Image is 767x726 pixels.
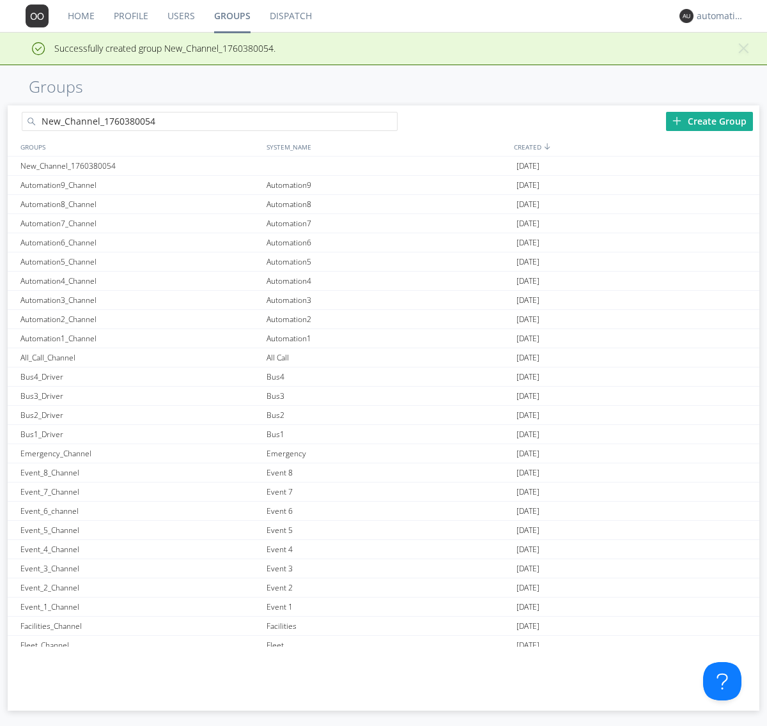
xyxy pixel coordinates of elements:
div: Event_7_Channel [17,483,263,501]
a: Event_5_ChannelEvent 5[DATE] [8,521,759,540]
span: [DATE] [516,387,539,406]
span: [DATE] [516,425,539,444]
a: Bus2_DriverBus2[DATE] [8,406,759,425]
span: [DATE] [516,598,539,617]
a: Automation1_ChannelAutomation1[DATE] [8,329,759,348]
div: GROUPS [17,137,260,156]
a: Automation6_ChannelAutomation6[DATE] [8,233,759,252]
div: Automation8_Channel [17,195,263,213]
a: Fleet_ChannelFleet[DATE] [8,636,759,655]
div: Event 5 [263,521,513,539]
span: Successfully created group New_Channel_1760380054. [10,42,275,54]
img: plus.svg [672,116,681,125]
div: Event_2_Channel [17,578,263,597]
div: Event 7 [263,483,513,501]
div: Automation4_Channel [17,272,263,290]
div: Automation3 [263,291,513,309]
div: Emergency [263,444,513,463]
span: [DATE] [516,214,539,233]
div: Bus3_Driver [17,387,263,405]
span: [DATE] [516,348,539,367]
div: Bus2 [263,406,513,424]
a: Event_1_ChannelEvent 1[DATE] [8,598,759,617]
div: Automation2 [263,310,513,328]
div: Facilities [263,617,513,635]
a: Event_2_ChannelEvent 2[DATE] [8,578,759,598]
a: Bus4_DriverBus4[DATE] [8,367,759,387]
span: [DATE] [516,521,539,540]
div: Automation3_Channel [17,291,263,309]
span: [DATE] [516,233,539,252]
div: Bus2_Driver [17,406,263,424]
div: Bus4 [263,367,513,386]
a: Event_6_channelEvent 6[DATE] [8,502,759,521]
span: [DATE] [516,406,539,425]
span: [DATE] [516,329,539,348]
div: Event 8 [263,463,513,482]
div: Automation7 [263,214,513,233]
a: Bus1_DriverBus1[DATE] [8,425,759,444]
a: Automation4_ChannelAutomation4[DATE] [8,272,759,291]
a: Event_4_ChannelEvent 4[DATE] [8,540,759,559]
div: Event 4 [263,540,513,559]
a: Automation7_ChannelAutomation7[DATE] [8,214,759,233]
span: [DATE] [516,291,539,310]
div: All Call [263,348,513,367]
div: Bus1_Driver [17,425,263,444]
div: Automation2_Channel [17,310,263,328]
a: Facilities_ChannelFacilities[DATE] [8,617,759,636]
div: Bus1 [263,425,513,444]
a: New_Channel_1760380054[DATE] [8,157,759,176]
span: [DATE] [516,367,539,387]
div: New_Channel_1760380054 [17,157,263,175]
span: [DATE] [516,272,539,291]
span: [DATE] [516,483,539,502]
a: Automation2_ChannelAutomation2[DATE] [8,310,759,329]
a: Automation9_ChannelAutomation9[DATE] [8,176,759,195]
a: Event_7_ChannelEvent 7[DATE] [8,483,759,502]
div: Automation8 [263,195,513,213]
a: All_Call_ChannelAll Call[DATE] [8,348,759,367]
span: [DATE] [516,310,539,329]
div: CREATED [511,137,759,156]
div: Automation5_Channel [17,252,263,271]
div: SYSTEM_NAME [263,137,511,156]
div: Automation6 [263,233,513,252]
div: Event 6 [263,502,513,520]
div: Automation1_Channel [17,329,263,348]
span: [DATE] [516,636,539,655]
span: [DATE] [516,617,539,636]
div: Automation5 [263,252,513,271]
div: Automation1 [263,329,513,348]
div: Automation4 [263,272,513,290]
div: Automation6_Channel [17,233,263,252]
div: All_Call_Channel [17,348,263,367]
a: Event_3_ChannelEvent 3[DATE] [8,559,759,578]
span: [DATE] [516,195,539,214]
span: [DATE] [516,559,539,578]
div: Event 1 [263,598,513,616]
div: Automation9_Channel [17,176,263,194]
img: 373638.png [679,9,693,23]
div: Automation7_Channel [17,214,263,233]
span: [DATE] [516,578,539,598]
div: Event_5_Channel [17,521,263,539]
div: Fleet [263,636,513,654]
div: Create Group [666,112,753,131]
input: Search groups [22,112,398,131]
div: Bus3 [263,387,513,405]
div: Emergency_Channel [17,444,263,463]
iframe: Toggle Customer Support [703,662,741,700]
a: Event_8_ChannelEvent 8[DATE] [8,463,759,483]
div: automation+dispatcher0014 [697,10,745,22]
a: Automation5_ChannelAutomation5[DATE] [8,252,759,272]
img: 373638.png [26,4,49,27]
div: Facilities_Channel [17,617,263,635]
div: Event 2 [263,578,513,597]
a: Automation8_ChannelAutomation8[DATE] [8,195,759,214]
div: Event_3_Channel [17,559,263,578]
span: [DATE] [516,502,539,521]
span: [DATE] [516,176,539,195]
div: Automation9 [263,176,513,194]
a: Automation3_ChannelAutomation3[DATE] [8,291,759,310]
